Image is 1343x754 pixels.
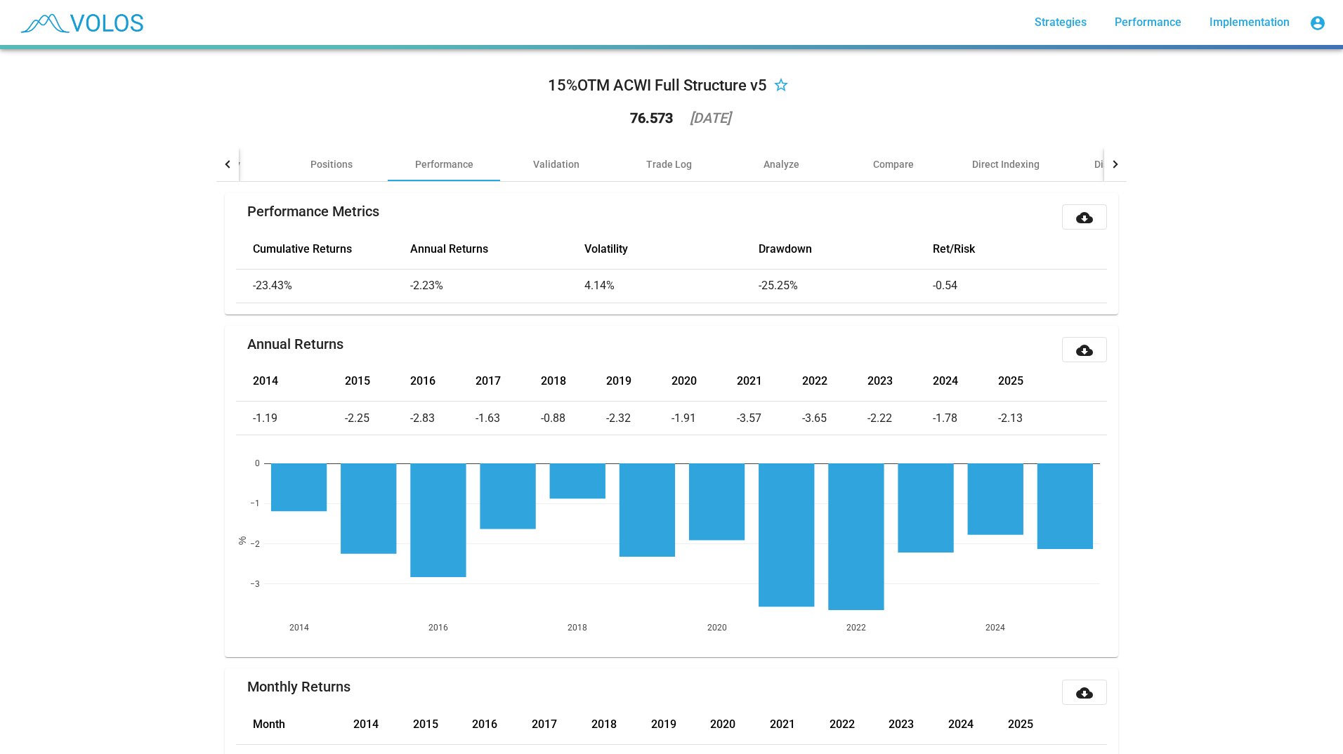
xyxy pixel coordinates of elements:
[1023,10,1098,35] a: Strategies
[873,157,914,171] div: Compare
[867,402,933,435] td: -2.22
[1094,157,1142,171] div: Disclaimer
[1198,10,1301,35] a: Implementation
[345,362,410,402] th: 2015
[770,705,830,744] th: 2021
[737,402,802,435] td: -3.57
[541,362,606,402] th: 2018
[11,5,150,40] img: blue_transparent.png
[236,705,353,744] th: Month
[1076,684,1093,701] mat-icon: cloud_download
[1115,15,1181,29] span: Performance
[933,362,998,402] th: 2024
[606,402,671,435] td: -2.32
[532,705,591,744] th: 2017
[533,157,579,171] div: Validation
[671,402,737,435] td: -1.91
[410,269,584,303] td: -2.23%
[690,111,731,125] div: [DATE]
[1076,209,1093,226] mat-icon: cloud_download
[606,362,671,402] th: 2019
[345,402,410,435] td: -2.25
[591,705,651,744] th: 2018
[1008,705,1107,744] th: 2025
[671,362,737,402] th: 2020
[247,204,379,218] mat-card-title: Performance Metrics
[1103,10,1193,35] a: Performance
[802,362,867,402] th: 2022
[972,157,1040,171] div: Direct Indexing
[584,269,759,303] td: 4.14%
[548,74,767,97] div: 15%OTM ACWI Full Structure v5
[948,705,1008,744] th: 2024
[933,402,998,435] td: -1.78
[584,230,759,269] th: Volatility
[998,362,1107,402] th: 2025
[710,705,770,744] th: 2020
[541,402,606,435] td: -0.88
[472,705,532,744] th: 2016
[737,362,802,402] th: 2021
[415,157,473,171] div: Performance
[764,157,799,171] div: Analyze
[998,402,1107,435] td: -2.13
[236,362,345,402] th: 2014
[236,230,410,269] th: Cumulative Returns
[646,157,692,171] div: Trade Log
[933,269,1107,303] td: -0.54
[759,230,933,269] th: Drawdown
[933,230,1107,269] th: Ret/Risk
[476,362,541,402] th: 2017
[476,402,541,435] td: -1.63
[889,705,948,744] th: 2023
[802,402,867,435] td: -3.65
[1035,15,1087,29] span: Strategies
[1210,15,1290,29] span: Implementation
[413,705,473,744] th: 2015
[830,705,889,744] th: 2022
[867,362,933,402] th: 2023
[651,705,711,744] th: 2019
[247,680,351,694] mat-card-title: Monthly Returns
[247,337,343,351] mat-card-title: Annual Returns
[410,362,476,402] th: 2016
[773,78,790,95] mat-icon: star_border
[1309,15,1326,32] mat-icon: account_circle
[759,269,933,303] td: -25.25%
[236,402,345,435] td: -1.19
[1076,342,1093,359] mat-icon: cloud_download
[630,111,673,125] div: 76.573
[410,230,584,269] th: Annual Returns
[310,157,353,171] div: Positions
[353,705,413,744] th: 2014
[236,269,410,303] td: -23.43%
[410,402,476,435] td: -2.83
